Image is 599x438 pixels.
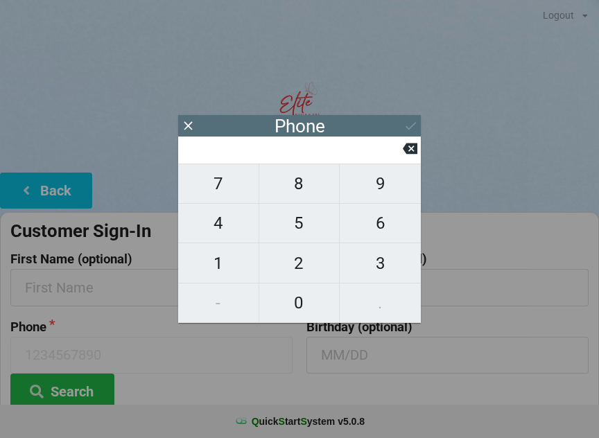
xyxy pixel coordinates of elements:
[259,169,340,198] span: 8
[178,169,259,198] span: 7
[259,209,340,238] span: 5
[340,209,421,238] span: 6
[178,204,259,243] button: 4
[340,204,421,243] button: 6
[178,164,259,204] button: 7
[259,283,340,323] button: 0
[340,164,421,204] button: 9
[259,243,340,283] button: 2
[259,288,340,317] span: 0
[340,169,421,198] span: 9
[178,243,259,283] button: 1
[275,119,325,133] div: Phone
[259,249,340,278] span: 2
[340,243,421,283] button: 3
[259,204,340,243] button: 5
[259,164,340,204] button: 8
[178,209,259,238] span: 4
[178,249,259,278] span: 1
[340,249,421,278] span: 3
